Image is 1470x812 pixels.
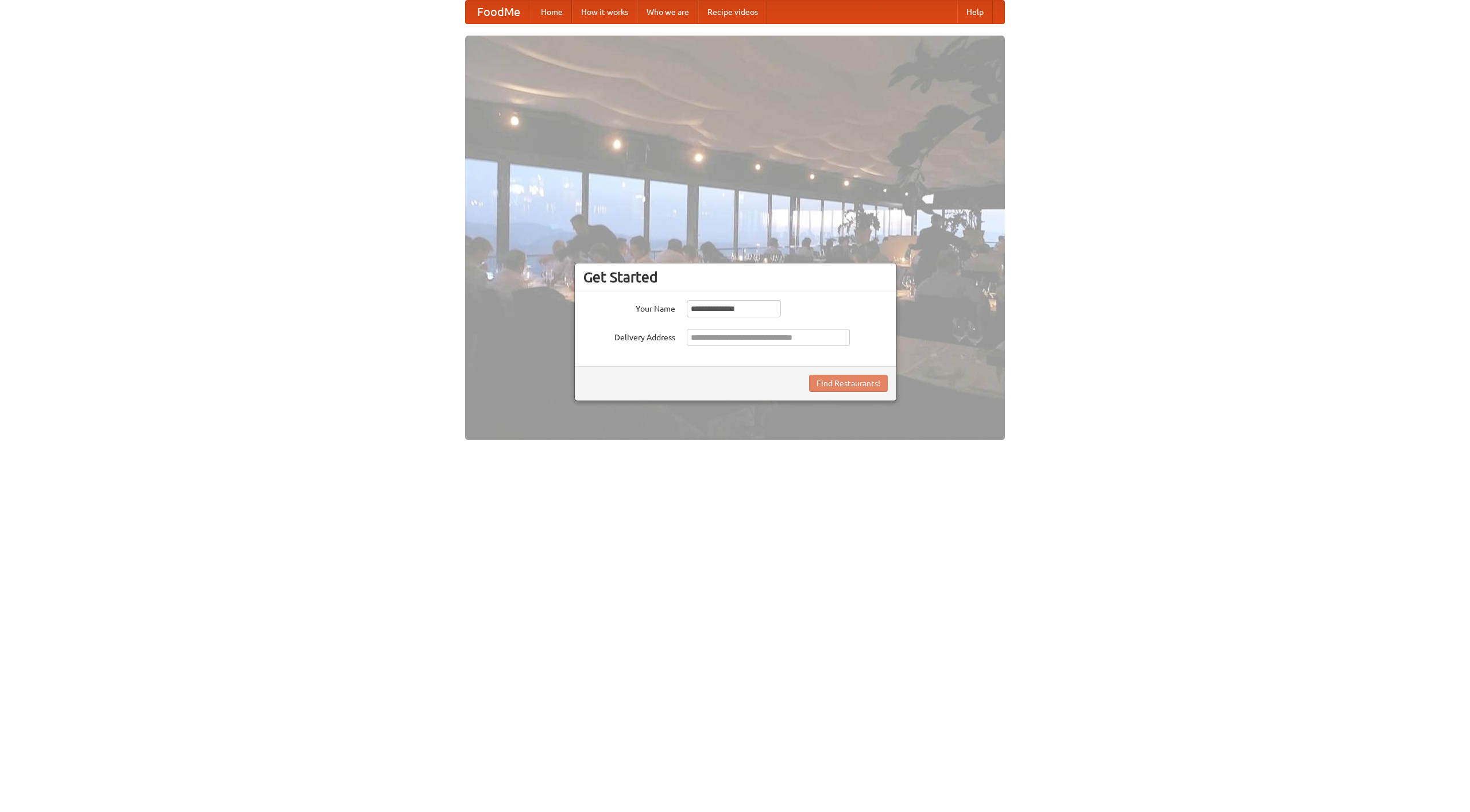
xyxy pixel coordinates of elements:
a: Recipe videos [698,1,767,24]
a: Who we are [637,1,698,24]
a: Help [957,1,993,24]
a: How it works [572,1,637,24]
label: Your Name [583,300,675,314]
h3: Get Started [583,269,888,286]
button: Find Restaurants! [809,375,888,392]
label: Delivery Address [583,329,675,343]
a: FoodMe [466,1,532,24]
a: Home [532,1,572,24]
